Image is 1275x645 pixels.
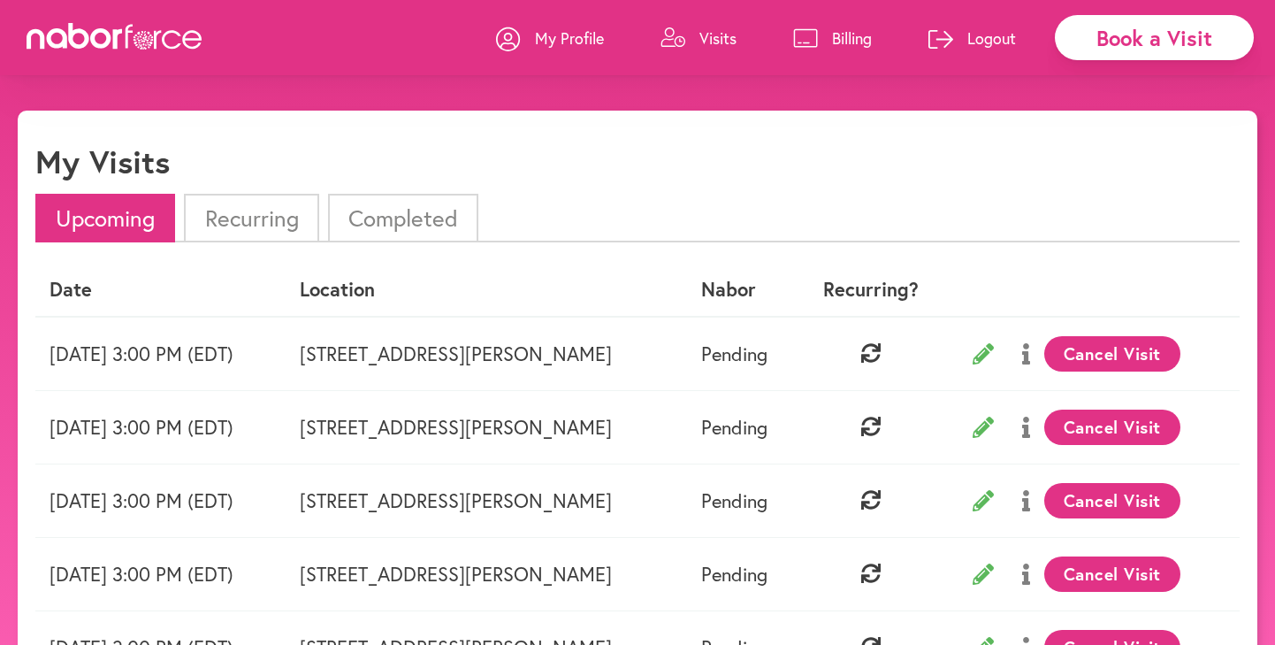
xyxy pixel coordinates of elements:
[1044,557,1181,592] button: Cancel Visit
[798,264,944,316] th: Recurring?
[286,264,687,316] th: Location
[687,537,798,610] td: Pending
[496,12,604,65] a: My Profile
[286,464,687,537] td: [STREET_ADDRESS][PERSON_NAME]
[35,317,286,391] td: [DATE] 3:00 PM (EDT)
[1044,336,1181,372] button: Cancel Visit
[793,12,872,65] a: Billing
[1044,483,1181,518] button: Cancel Visit
[328,194,478,242] li: Completed
[928,12,1016,65] a: Logout
[35,464,286,537] td: [DATE] 3:00 PM (EDT)
[35,537,286,610] td: [DATE] 3:00 PM (EDT)
[35,264,286,316] th: Date
[286,390,687,464] td: [STREET_ADDRESS][PERSON_NAME]
[832,27,872,49] p: Billing
[687,264,798,316] th: Nabor
[184,194,318,242] li: Recurring
[687,390,798,464] td: Pending
[660,12,737,65] a: Visits
[35,142,170,180] h1: My Visits
[286,317,687,391] td: [STREET_ADDRESS][PERSON_NAME]
[699,27,737,49] p: Visits
[687,464,798,537] td: Pending
[35,194,175,242] li: Upcoming
[1044,410,1181,445] button: Cancel Visit
[35,390,286,464] td: [DATE] 3:00 PM (EDT)
[286,537,687,610] td: [STREET_ADDRESS][PERSON_NAME]
[687,317,798,391] td: Pending
[535,27,604,49] p: My Profile
[1055,15,1254,60] div: Book a Visit
[967,27,1016,49] p: Logout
